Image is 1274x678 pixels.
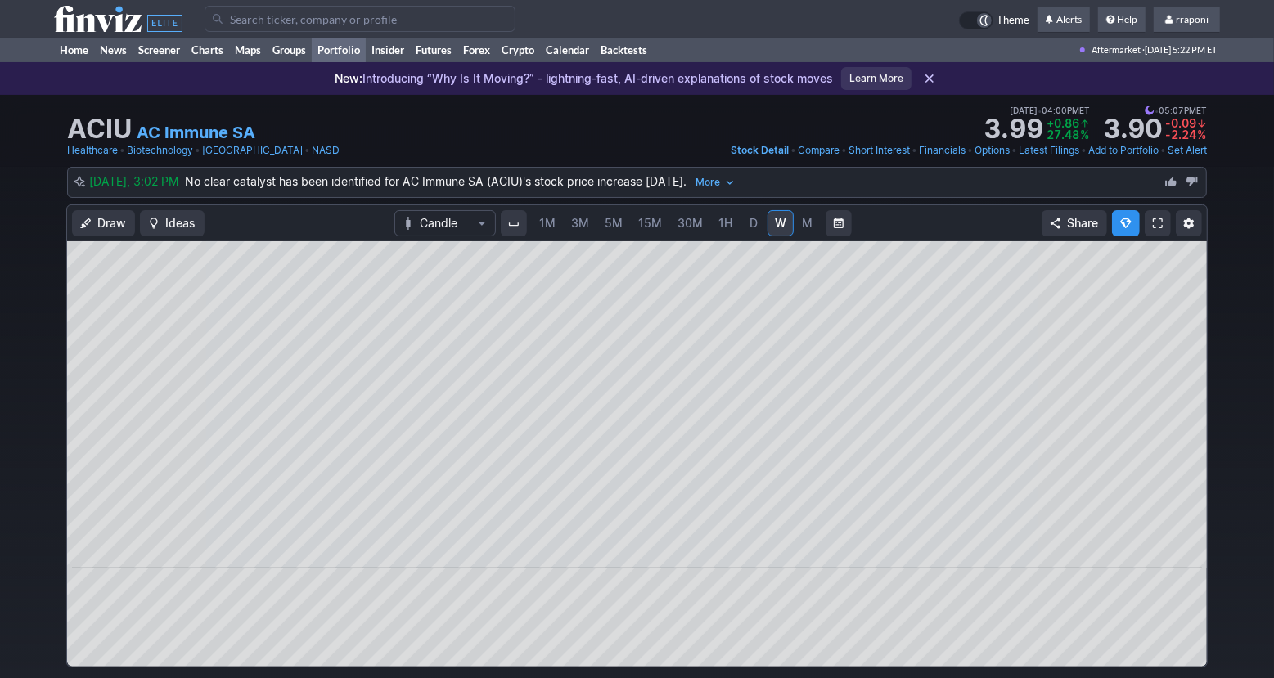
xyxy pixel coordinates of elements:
a: Alerts [1038,7,1090,33]
span: % [1198,128,1207,141]
span: More [696,174,720,191]
span: W [775,216,786,230]
a: 1H [711,210,740,236]
a: 30M [670,210,710,236]
button: Draw [72,210,135,236]
a: Home [54,38,94,62]
span: 30M [678,216,703,230]
button: More [690,173,741,192]
span: Theme [997,11,1029,29]
button: Share [1042,210,1107,236]
span: • [841,142,847,159]
a: Help [1098,7,1146,33]
a: Crypto [496,38,540,62]
button: Interval [501,210,527,236]
a: Screener [133,38,186,62]
span: New: [335,71,362,85]
a: Futures [410,38,457,62]
span: rraponi [1176,13,1209,25]
span: • [195,142,200,159]
span: M [802,216,813,230]
a: Latest Filings [1019,142,1079,159]
a: D [741,210,767,236]
span: -0.09 [1165,116,1196,130]
a: [GEOGRAPHIC_DATA] [202,142,303,159]
span: 5M [605,216,623,230]
a: Short Interest [849,142,910,159]
span: • [1038,103,1042,118]
span: Aftermarket · [1092,38,1145,62]
span: 05:07PM ET [1145,103,1207,118]
button: Ideas [140,210,205,236]
span: % [1080,128,1089,141]
a: 3M [564,210,596,236]
button: Chart Settings [1176,210,1202,236]
span: • [790,142,796,159]
span: Share [1067,215,1098,231]
button: Explore new features [1112,210,1140,236]
span: Latest Filings [1019,144,1079,156]
span: Candle [420,215,470,231]
span: D [750,216,758,230]
h1: ACIU [67,116,132,142]
a: 1M [532,210,563,236]
span: 27.48 [1047,128,1079,141]
a: M [795,210,821,236]
a: NASD [312,142,340,159]
a: AC Immune SA [137,121,255,144]
p: Introducing “Why Is It Moving?” - lightning-fast, AI-driven explanations of stock moves [335,70,833,87]
span: [DATE] 5:22 PM ET [1145,38,1217,62]
a: Stock Detail [731,142,789,159]
span: • [304,142,310,159]
a: Compare [798,142,840,159]
a: Insider [366,38,410,62]
span: 3M [571,216,589,230]
span: 1H [718,216,732,230]
a: News [94,38,133,62]
a: W [768,210,794,236]
a: Set Alert [1168,142,1207,159]
span: [DATE], 3:02 PM [89,174,185,188]
a: rraponi [1154,7,1220,33]
span: 1M [539,216,556,230]
button: Range [826,210,852,236]
span: 15M [638,216,662,230]
span: [DATE] 04:00PM ET [1010,103,1090,118]
a: Charts [186,38,229,62]
a: 15M [631,210,669,236]
a: Options [975,142,1010,159]
span: Ideas [165,215,196,231]
span: • [1160,142,1166,159]
span: Draw [97,215,126,231]
a: Maps [229,38,267,62]
a: Calendar [540,38,595,62]
span: • [119,142,125,159]
a: Healthcare [67,142,118,159]
span: • [1011,142,1017,159]
span: Stock Detail [731,144,789,156]
a: Financials [919,142,966,159]
a: Fullscreen [1145,210,1171,236]
strong: 3.90 [1103,116,1162,142]
span: • [967,142,973,159]
span: • [912,142,917,159]
input: Search [205,6,515,32]
a: Learn More [841,67,912,90]
span: No clear catalyst has been identified for AC Immune SA (ACIU)'s stock price increase [DATE]. [185,174,741,188]
a: Groups [267,38,312,62]
strong: 3.99 [984,116,1043,142]
a: Forex [457,38,496,62]
span: • [1081,142,1087,159]
span: +0.86 [1047,116,1079,130]
button: Chart Type [394,210,496,236]
a: Biotechnology [127,142,193,159]
a: Add to Portfolio [1088,142,1159,159]
a: Backtests [595,38,653,62]
span: -2.24 [1165,128,1196,141]
a: Portfolio [312,38,366,62]
a: Theme [959,11,1029,29]
span: • [1155,103,1159,118]
a: 5M [597,210,630,236]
